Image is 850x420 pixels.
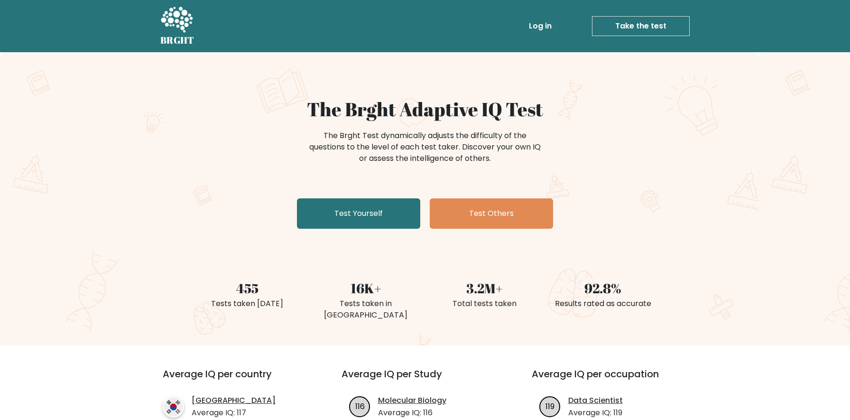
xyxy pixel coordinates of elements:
h3: Average IQ per Study [342,368,509,391]
div: Tests taken in [GEOGRAPHIC_DATA] [312,298,419,321]
a: [GEOGRAPHIC_DATA] [192,395,276,406]
div: 3.2M+ [431,278,538,298]
p: Average IQ: 116 [378,407,446,419]
img: country [163,396,184,418]
a: BRGHT [160,4,194,48]
a: Test Others [430,198,553,229]
div: Tests taken [DATE] [194,298,301,309]
a: Data Scientist [568,395,623,406]
div: 16K+ [312,278,419,298]
h5: BRGHT [160,35,194,46]
div: The Brght Test dynamically adjusts the difficulty of the questions to the level of each test take... [306,130,544,164]
div: Total tests taken [431,298,538,309]
a: Test Yourself [297,198,420,229]
text: 119 [545,401,554,411]
div: 92.8% [549,278,656,298]
h3: Average IQ per occupation [532,368,699,391]
a: Take the test [592,16,690,36]
text: 116 [355,401,364,411]
div: 455 [194,278,301,298]
a: Log in [525,17,555,36]
p: Average IQ: 119 [568,407,623,419]
p: Average IQ: 117 [192,407,276,419]
div: Results rated as accurate [549,298,656,309]
a: Molecular Biology [378,395,446,406]
h1: The Brght Adaptive IQ Test [194,98,656,121]
h3: Average IQ per country [163,368,307,391]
